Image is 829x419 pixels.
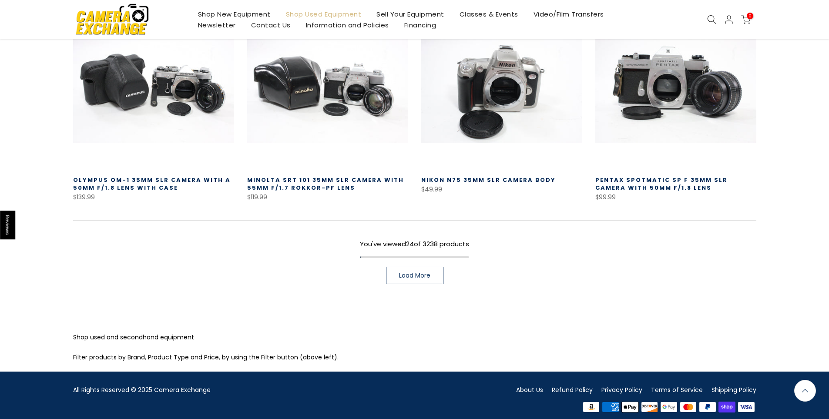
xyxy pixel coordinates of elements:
a: Back to the top [794,380,816,402]
a: Pentax Spotmatic SP F 35mm SLR Camera with 50mm f/1.8 Lens [595,176,728,192]
span: Load More [399,272,430,278]
div: All Rights Reserved © 2025 Camera Exchange [73,385,408,396]
a: Shop Used Equipment [278,9,369,20]
a: Sell Your Equipment [369,9,452,20]
div: $139.99 [73,192,234,203]
a: Load More [386,267,443,284]
a: Refund Policy [552,385,593,394]
img: apple pay [620,401,640,414]
a: 0 [741,15,751,24]
a: Classes & Events [452,9,526,20]
span: 0 [747,13,753,19]
span: You've viewed of 3238 products [360,239,469,248]
div: $49.99 [421,184,582,195]
a: Privacy Policy [601,385,642,394]
a: Video/Film Transfers [526,9,611,20]
img: visa [737,401,756,414]
a: Shipping Policy [712,385,756,394]
img: amazon payments [581,401,601,414]
a: About Us [516,385,543,394]
img: shopify pay [717,401,737,414]
div: $119.99 [247,192,408,203]
a: Shop New Equipment [190,9,278,20]
a: Nikon N75 35mm SLR Camera Body [421,176,556,184]
img: paypal [698,401,718,414]
img: google pay [659,401,679,414]
img: discover [640,401,659,414]
img: american express [601,401,621,414]
a: Minolta SRT 101 35mm SLR Camera with 55mm f/1.7 Rokkor-PF Lens [247,176,404,192]
p: Shop used and secondhand equipment [73,332,756,343]
img: master [678,401,698,414]
div: $99.99 [595,192,756,203]
a: Financing [396,20,444,30]
a: Contact Us [243,20,298,30]
span: 24 [406,239,414,248]
p: Filter products by Brand, Product Type and Price, by using the Filter button (above left). [73,352,756,363]
a: Information and Policies [298,20,396,30]
a: Terms of Service [651,385,703,394]
a: Newsletter [190,20,243,30]
a: Olympus OM-1 35mm SLR Camera with a 50mm f/1.8 Lens with Case [73,176,231,192]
